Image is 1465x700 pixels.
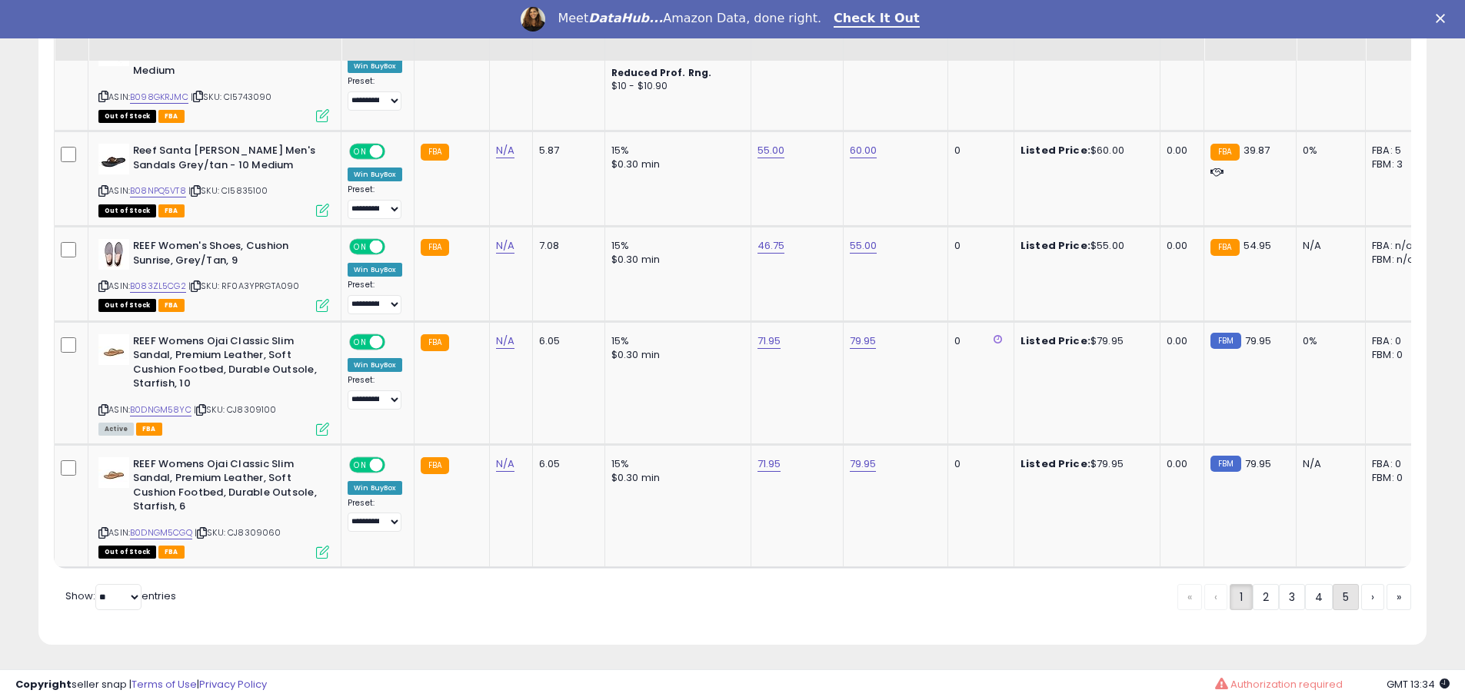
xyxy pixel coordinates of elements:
img: 31OESMR7ToL._SL40_.jpg [98,144,129,174]
img: 31RLrnui4XL._SL40_.jpg [98,457,129,488]
span: OFF [383,145,408,158]
div: $10 - $10.90 [611,80,739,93]
span: ON [351,458,370,471]
div: 6.05 [539,457,593,471]
a: 79.95 [850,456,877,472]
span: All listings currently available for purchase on Amazon [98,423,134,436]
a: 3 [1279,584,1305,610]
div: Meet Amazon Data, done right. [558,11,821,26]
a: 55.00 [757,143,785,158]
div: $0.30 min [611,253,739,267]
b: Listed Price: [1021,143,1090,158]
div: 15% [611,334,739,348]
div: $60.00 [1021,144,1148,158]
small: FBA [421,334,449,351]
div: $79.95 [1021,457,1148,471]
div: FBA: 5 [1372,144,1423,158]
div: Preset: [348,498,402,532]
span: ON [351,335,370,348]
div: FBM: 3 [1372,158,1423,171]
span: 79.95 [1245,456,1272,471]
small: FBA [1210,239,1239,256]
a: B08NPQ5VT8 [130,184,186,197]
img: 31RLrnui4XL._SL40_.jpg [98,334,129,365]
div: Win BuyBox [348,59,402,73]
b: REEF Women's Shoes, Cushion Sunrise, Grey/Tan, 9 [133,239,320,271]
span: FBA [158,299,185,312]
small: FBA [421,239,449,256]
span: 39.87 [1244,143,1270,158]
a: N/A [496,456,514,472]
a: 1 [1230,584,1253,610]
span: All listings that are currently out of stock and unavailable for purchase on Amazon [98,110,156,123]
b: Reduced Prof. Rng. [611,66,712,79]
img: 41UAIJjWYnL._SL40_.jpg [98,239,129,270]
a: 46.75 [757,238,785,254]
div: $55.00 [1021,239,1148,253]
span: OFF [383,335,408,348]
div: Preset: [348,375,402,410]
span: OFF [383,241,408,254]
div: ASIN: [98,457,329,557]
span: 54.95 [1244,238,1272,253]
div: 0 [954,144,1002,158]
span: 79.95 [1245,333,1272,348]
span: | SKU: CI5835100 [188,184,268,197]
div: $0.30 min [611,348,739,362]
span: | SKU: CJ8309060 [195,526,281,539]
span: FBA [158,546,185,559]
div: FBA: 0 [1372,457,1423,471]
div: N/A [1303,239,1353,253]
a: 5 [1333,584,1359,610]
span: Show: entries [65,589,176,603]
div: 0 [954,457,1002,471]
div: FBA: n/a [1372,239,1423,253]
div: Win BuyBox [348,358,402,372]
div: ASIN: [98,35,329,121]
div: 0.00 [1167,457,1192,471]
a: N/A [496,143,514,158]
div: seller snap | | [15,678,267,692]
div: $0.30 min [611,471,739,485]
span: 2025-09-11 13:34 GMT [1387,677,1450,692]
div: ASIN: [98,239,329,310]
a: 71.95 [757,333,781,349]
div: FBM: 0 [1372,471,1423,485]
div: ASIN: [98,144,329,215]
div: 0.00 [1167,144,1192,158]
a: Privacy Policy [199,677,267,692]
b: Listed Price: [1021,238,1090,253]
div: $79.95 [1021,334,1148,348]
div: ASIN: [98,334,329,434]
span: FBA [158,204,185,217]
div: 0 [954,334,1002,348]
i: DataHub... [588,11,663,25]
a: B0DNGM58YC [130,403,191,416]
a: 55.00 [850,238,877,254]
img: Profile image for Georgie [521,7,545,32]
div: 5.87 [539,144,593,158]
div: Win BuyBox [348,168,402,181]
div: Preset: [348,76,402,111]
a: B0DNGM5CGQ [130,526,192,539]
div: 0% [1303,334,1353,348]
div: FBA: 0 [1372,334,1423,348]
div: 6.05 [539,334,593,348]
div: 7.08 [539,239,593,253]
span: › [1371,589,1374,605]
small: FBM [1210,456,1240,472]
a: N/A [496,333,514,349]
a: Terms of Use [132,677,197,692]
a: 4 [1305,584,1333,610]
div: Win BuyBox [348,263,402,277]
div: 15% [611,457,739,471]
div: 15% [611,239,739,253]
a: Check It Out [834,11,920,28]
span: FBA [136,423,162,436]
span: All listings that are currently out of stock and unavailable for purchase on Amazon [98,204,156,217]
div: FBM: 0 [1372,348,1423,362]
strong: Copyright [15,677,72,692]
a: 2 [1253,584,1279,610]
a: 71.95 [757,456,781,472]
div: FBM: n/a [1372,253,1423,267]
